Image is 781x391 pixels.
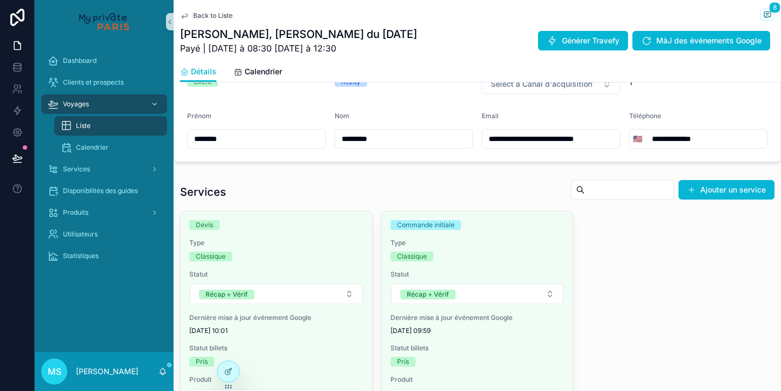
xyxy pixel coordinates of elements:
span: [DATE] 10:01 [189,326,363,335]
span: Select a Canal d'acquisition [491,79,592,89]
button: Select Button [630,129,645,149]
span: Services [63,165,90,174]
span: Payé | [DATE] à 08:30 [DATE] à 12:30 [180,42,417,55]
a: Détails [180,62,216,82]
span: Liste [76,121,91,130]
span: MàJ des événements Google [656,35,761,46]
span: 8 [769,2,780,13]
span: Disponibilités des guides [63,187,138,195]
div: Pris [196,357,208,367]
span: Voyages [63,100,89,108]
a: Back to Liste [180,11,233,20]
span: Calendrier [245,66,282,77]
button: MàJ des événements Google [632,31,770,50]
a: Calendrier [234,62,282,84]
div: Récap + Vérif [206,290,248,299]
span: Générer Travefy [562,35,619,46]
div: Classique [397,252,427,261]
a: Calendrier [54,138,167,157]
span: Utilisateurs [63,230,98,239]
span: Téléphone [629,112,661,120]
span: Dernière mise à jour événement Google [189,313,363,322]
span: Email [482,112,498,120]
span: Détails [191,66,216,77]
span: Statistiques [63,252,99,260]
span: Nom [335,112,349,120]
a: Voyages [41,94,167,114]
span: Statut [189,270,363,279]
span: MS [48,365,61,378]
button: 8 [760,9,774,22]
p: [PERSON_NAME] [76,366,138,377]
button: Select Button [482,74,620,94]
span: Type [189,239,363,247]
span: Produits [63,208,88,217]
a: Utilisateurs [41,225,167,244]
a: Services [41,159,167,179]
span: Dernière mise à jour événement Google [390,313,565,322]
button: Ajouter un service [678,180,774,200]
a: Statistiques [41,246,167,266]
span: Type [390,239,565,247]
button: Select Button [391,284,564,304]
button: Générer Travefy [538,31,628,50]
a: Produits [41,203,167,222]
span: Clients et prospects [63,78,124,87]
span: Calendrier [76,143,108,152]
div: scrollable content [35,43,174,280]
span: Dashboard [63,56,97,65]
span: Statut billets [189,344,363,352]
a: Dashboard [41,51,167,70]
span: Statut billets [390,344,565,352]
span: Back to Liste [193,11,233,20]
span: Prénom [187,112,212,120]
h1: Services [180,184,226,200]
div: Commande initiale [397,220,454,230]
div: Devis [196,220,213,230]
span: [DATE] 09:59 [390,326,565,335]
a: Disponibilités des guides [41,181,167,201]
img: App logo [79,13,129,30]
a: Liste [54,116,167,136]
span: Produit [390,375,565,384]
a: Clients et prospects [41,73,167,92]
span: Produit [189,375,363,384]
span: 1 [629,77,768,88]
button: Select Button [190,284,363,304]
div: Classique [196,252,226,261]
h1: [PERSON_NAME], [PERSON_NAME] du [DATE] [180,27,417,42]
div: Récap + Vérif [407,290,449,299]
span: 🇺🇸 [633,133,642,144]
span: Statut [390,270,565,279]
div: Pris [397,357,409,367]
